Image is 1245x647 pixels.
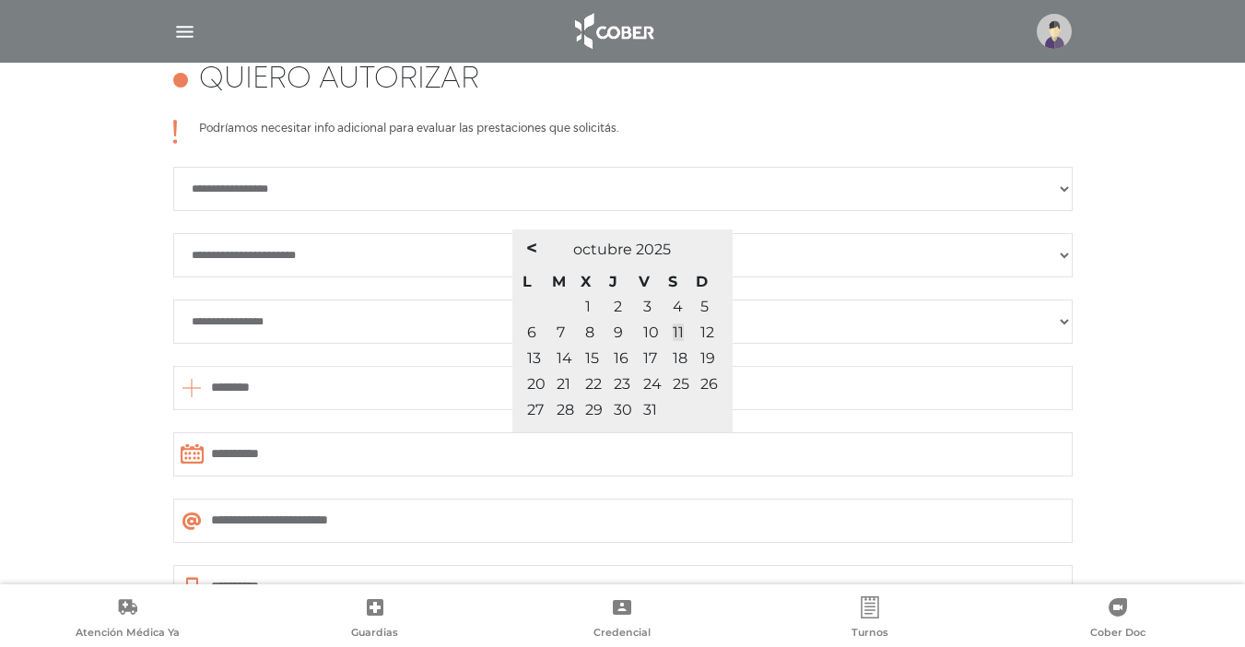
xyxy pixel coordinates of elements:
a: Credencial [499,596,746,643]
p: Podríamos necesitar info adicional para evaluar las prestaciones que solicitás. [199,120,618,144]
span: 19 [700,349,715,367]
a: Atención Médica Ya [4,596,252,643]
span: Credencial [593,626,651,642]
a: 1 [585,298,591,315]
a: 12 [700,323,714,341]
a: 11 [673,323,684,341]
span: 17 [643,349,657,367]
a: 4 [673,298,683,315]
span: lunes [523,273,532,290]
span: 26 [700,375,718,393]
span: octubre [573,241,632,258]
span: 25 [673,375,689,393]
span: Turnos [852,626,888,642]
img: logo_cober_home-white.png [565,9,662,53]
span: 29 [585,401,603,418]
span: 13 [527,349,541,367]
span: jueves [609,273,617,290]
span: 31 [643,401,657,418]
span: sábado [668,273,677,290]
span: 30 [614,401,632,418]
a: < [522,234,542,262]
span: 22 [585,375,602,393]
span: 24 [643,375,662,393]
span: miércoles [581,273,591,290]
span: 21 [557,375,570,393]
span: Guardias [351,626,398,642]
img: Cober_menu-lines-white.svg [173,20,196,43]
span: viernes [639,273,650,290]
span: martes [552,273,566,290]
img: profile-placeholder.svg [1037,14,1072,49]
span: < [526,237,537,259]
span: 23 [614,375,630,393]
a: 10 [643,323,659,341]
span: 18 [673,349,687,367]
a: 9 [614,323,623,341]
span: 14 [557,349,572,367]
span: domingo [696,273,708,290]
a: Cober Doc [993,596,1241,643]
a: 3 [643,298,652,315]
span: 28 [557,401,574,418]
span: 27 [527,401,544,418]
a: 7 [557,323,565,341]
span: 16 [614,349,628,367]
a: Turnos [746,596,994,643]
a: Guardias [252,596,499,643]
a: 5 [700,298,709,315]
h4: Quiero autorizar [199,63,479,98]
a: 8 [585,323,594,341]
span: Cober Doc [1090,626,1145,642]
span: 15 [585,349,599,367]
span: 2025 [636,241,671,258]
a: 6 [527,323,536,341]
span: 20 [527,375,546,393]
a: 2 [614,298,622,315]
span: Atención Médica Ya [76,626,180,642]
